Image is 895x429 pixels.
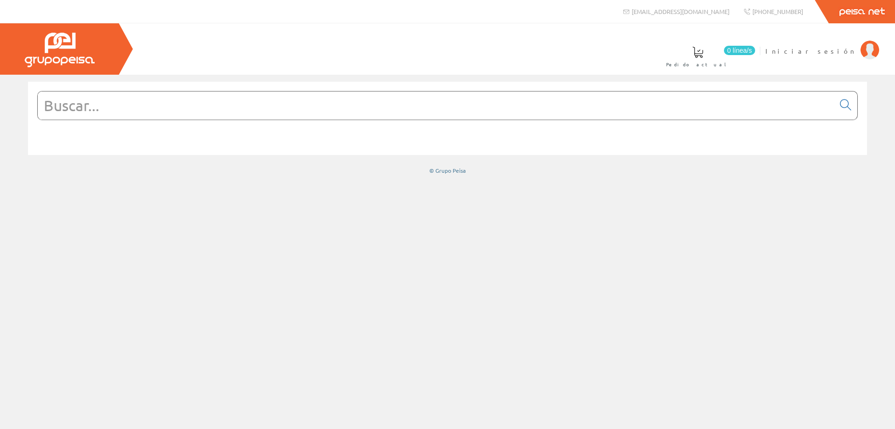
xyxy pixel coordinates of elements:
[25,33,95,67] img: Grupo Peisa
[752,7,803,15] span: [PHONE_NUMBER]
[38,91,834,120] input: Buscar...
[765,39,879,48] a: Iniciar sesión
[632,7,730,15] span: [EMAIL_ADDRESS][DOMAIN_NAME]
[28,167,867,175] div: © Grupo Peisa
[724,46,755,55] span: 0 línea/s
[765,46,856,56] span: Iniciar sesión
[666,60,730,69] span: Pedido actual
